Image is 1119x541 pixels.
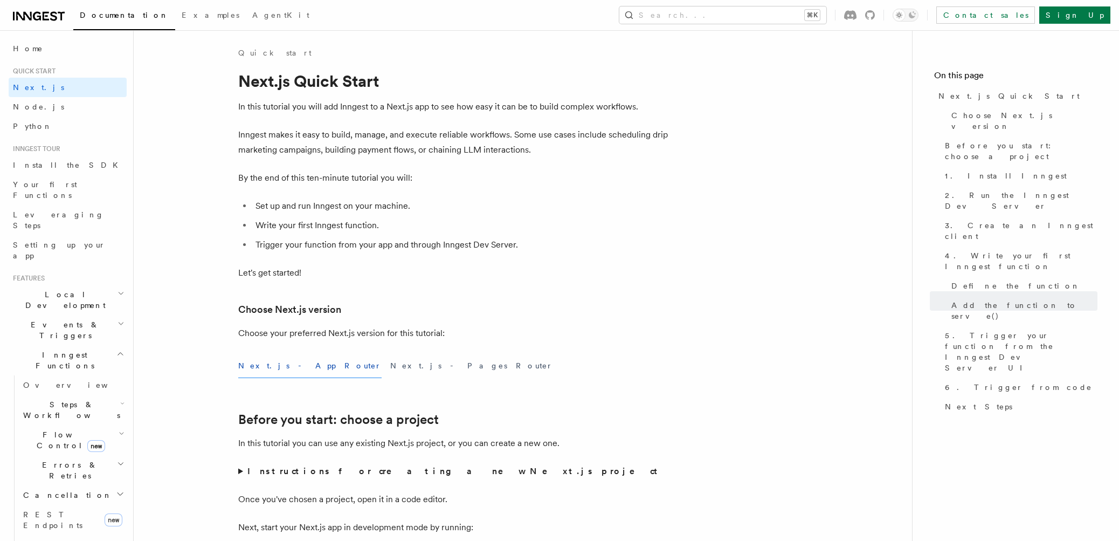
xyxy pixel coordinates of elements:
span: Add the function to serve() [951,300,1097,321]
a: Before you start: choose a project [941,136,1097,166]
p: In this tutorial you can use any existing Next.js project, or you can create a new one. [238,436,669,451]
span: Examples [182,11,239,19]
p: Choose your preferred Next.js version for this tutorial: [238,326,669,341]
span: Install the SDK [13,161,125,169]
span: 2. Run the Inngest Dev Server [945,190,1097,211]
strong: Instructions for creating a new Next.js project [247,466,662,476]
span: Setting up your app [13,241,106,260]
span: Steps & Workflows [19,399,120,421]
a: Add the function to serve() [947,296,1097,326]
span: AgentKit [252,11,309,19]
a: Next Steps [941,397,1097,416]
li: Trigger your function from your app and through Inngest Dev Server. [252,237,669,252]
span: Next.js Quick Start [938,91,1080,101]
p: In this tutorial you will add Inngest to a Next.js app to see how easy it can be to build complex... [238,99,669,114]
span: new [87,440,105,452]
button: Local Development [9,285,127,315]
h4: On this page [934,69,1097,86]
span: Choose Next.js version [951,110,1097,132]
a: Your first Functions [9,175,127,205]
a: Contact sales [936,6,1035,24]
a: Home [9,39,127,58]
span: Python [13,122,52,131]
p: Let's get started! [238,265,669,280]
p: Once you've chosen a project, open it in a code editor. [238,492,669,507]
span: Inngest tour [9,145,60,153]
button: Flow Controlnew [19,425,127,455]
span: Next.js [13,83,64,92]
span: Errors & Retries [19,460,117,481]
span: 3. Create an Inngest client [945,220,1097,242]
a: Choose Next.js version [947,106,1097,136]
span: Documentation [80,11,169,19]
a: Install the SDK [9,155,127,175]
li: Write your first Inngest function. [252,218,669,233]
a: 2. Run the Inngest Dev Server [941,186,1097,216]
a: Documentation [73,3,175,30]
a: Leveraging Steps [9,205,127,235]
button: Cancellation [19,485,127,505]
span: Events & Triggers [9,319,118,341]
kbd: ⌘K [805,10,820,20]
a: AgentKit [246,3,316,29]
a: REST Endpointsnew [19,505,127,535]
span: 1. Install Inngest [945,170,1067,181]
span: Define the function [951,280,1080,291]
span: 5. Trigger your function from the Inngest Dev Server UI [945,330,1097,373]
button: Events & Triggers [9,315,127,345]
span: 4. Write your first Inngest function [945,250,1097,272]
button: Steps & Workflows [19,395,127,425]
a: Quick start [238,47,312,58]
h1: Next.js Quick Start [238,71,669,91]
a: Overview [19,375,127,395]
span: Quick start [9,67,56,76]
button: Errors & Retries [19,455,127,485]
span: Local Development [9,289,118,311]
span: Before you start: choose a project [945,140,1097,162]
span: Overview [23,381,134,389]
button: Next.js - Pages Router [390,354,553,378]
a: 4. Write your first Inngest function [941,246,1097,276]
a: 5. Trigger your function from the Inngest Dev Server UI [941,326,1097,378]
span: Flow Control [19,429,119,451]
span: Node.js [13,102,64,111]
span: 6. Trigger from code [945,382,1092,393]
a: Next.js Quick Start [934,86,1097,106]
summary: Instructions for creating a new Next.js project [238,464,669,479]
a: 3. Create an Inngest client [941,216,1097,246]
p: Next, start your Next.js app in development mode by running: [238,520,669,535]
button: Toggle dark mode [893,9,918,22]
span: REST Endpoints [23,510,82,530]
a: Before you start: choose a project [238,412,439,427]
a: Next.js [9,78,127,97]
span: Cancellation [19,490,112,501]
a: 6. Trigger from code [941,378,1097,397]
a: Examples [175,3,246,29]
button: Search...⌘K [619,6,826,24]
span: Features [9,274,45,283]
a: Node.js [9,97,127,117]
a: 1. Install Inngest [941,166,1097,186]
p: By the end of this ten-minute tutorial you will: [238,170,669,186]
a: Sign Up [1039,6,1110,24]
p: Inngest makes it easy to build, manage, and execute reliable workflows. Some use cases include sc... [238,127,669,157]
span: new [105,513,122,526]
span: Leveraging Steps [13,210,104,230]
span: Home [13,43,43,54]
button: Inngest Functions [9,345,127,375]
span: Next Steps [945,401,1012,412]
span: Inngest Functions [9,350,116,371]
li: Set up and run Inngest on your machine. [252,198,669,214]
button: Next.js - App Router [238,354,382,378]
a: Define the function [947,276,1097,296]
a: Python [9,117,127,136]
a: Setting up your app [9,235,127,265]
span: Your first Functions [13,180,77,200]
a: Choose Next.js version [238,302,341,317]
